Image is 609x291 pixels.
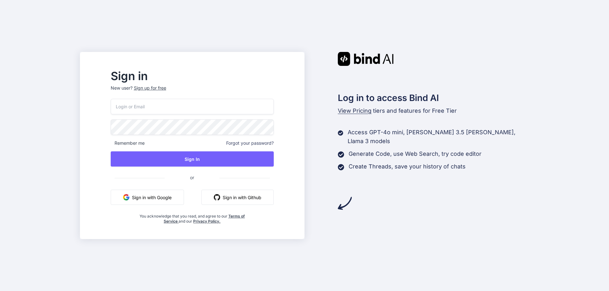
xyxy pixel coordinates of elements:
div: You acknowledge that you read, and agree to our and our [138,210,246,224]
span: View Pricing [338,107,371,114]
button: Sign In [111,151,274,167]
p: New user? [111,85,274,99]
p: Generate Code, use Web Search, try code editor [349,149,481,158]
img: google [123,194,129,200]
input: Login or Email [111,99,274,114]
span: Remember me [111,140,145,146]
button: Sign in with Google [111,190,184,205]
p: Create Threads, save your history of chats [349,162,466,171]
span: Forgot your password? [226,140,274,146]
button: Sign in with Github [201,190,274,205]
h2: Log in to access Bind AI [338,91,529,104]
span: or [165,170,219,185]
img: arrow [338,196,352,210]
a: Privacy Policy. [193,219,220,224]
a: Terms of Service [164,214,245,224]
div: Sign up for free [134,85,166,91]
p: Access GPT-4o mini, [PERSON_NAME] 3.5 [PERSON_NAME], Llama 3 models [348,128,529,146]
img: Bind AI logo [338,52,394,66]
h2: Sign in [111,71,274,81]
p: tiers and features for Free Tier [338,106,529,115]
img: github [214,194,220,200]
